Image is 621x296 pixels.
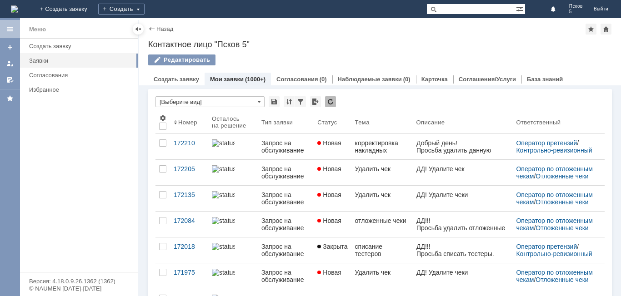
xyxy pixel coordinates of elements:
div: Создать [98,4,145,15]
a: Удалить чек [351,186,413,211]
div: Тип заявки [261,119,293,126]
div: 172205 [174,165,205,173]
a: Создать заявку [3,40,17,54]
div: / [516,139,594,154]
div: Согласования [29,72,133,79]
a: 172135 [170,186,208,211]
a: Оператор претензий [516,139,577,147]
div: Заявки [29,57,133,64]
a: Запрос на обслуживание [258,134,314,159]
th: Тип заявки [258,111,314,134]
a: 172018 [170,237,208,263]
a: Оператор по отложенным чекам [516,191,594,206]
div: Запрос на обслуживание [261,217,310,232]
a: Закрыта [314,237,351,263]
a: statusbar-100 (1).png [208,160,258,185]
th: Статус [314,111,351,134]
img: statusbar-100 (1).png [212,243,235,250]
a: Запрос на обслуживание [258,212,314,237]
a: statusbar-100 (1).png [208,134,258,159]
div: / [516,269,594,283]
div: Удалить чек [355,269,409,276]
a: Согласования [25,68,136,82]
a: Мои заявки [3,56,17,71]
a: База знаний [527,76,563,83]
div: Избранное [29,86,123,93]
div: списание тестеров [355,243,409,257]
div: отложенные чеки [355,217,409,224]
a: 171975 [170,263,208,289]
a: Новая [314,263,351,289]
div: / [516,191,594,206]
a: Новая [314,134,351,159]
div: 172084 [174,217,205,224]
a: statusbar-100 (1).png [208,212,258,237]
a: Перейти на домашнюю страницу [11,5,18,13]
img: statusbar-100 (1).png [212,217,235,224]
div: 172018 [174,243,205,250]
div: Тема [355,119,370,126]
a: Удалить чек [351,160,413,185]
div: Запрос на обслуживание [261,243,310,257]
div: Добавить в избранное [586,24,596,35]
a: Оператор претензий [516,243,577,250]
div: Скрыть меню [133,24,144,35]
a: Создать заявку [154,76,199,83]
a: Мои заявки [210,76,244,83]
div: Сделать домашней страницей [601,24,611,35]
a: 172210 [170,134,208,159]
div: Запрос на обслуживание [261,191,310,206]
div: Описание [416,119,445,126]
span: Новая [317,165,341,173]
a: 172084 [170,212,208,237]
div: / [516,165,594,180]
a: корректировка накладных [351,134,413,159]
a: Отложенные чеки [536,224,588,232]
div: Меню [29,24,46,35]
a: Отложенные чеки [536,198,588,206]
div: Сохранить вид [269,96,280,107]
a: Запрос на обслуживание [258,160,314,185]
div: / [516,243,594,257]
a: Удалить чек [351,263,413,289]
img: statusbar-100 (1).png [212,139,235,147]
div: Обновлять список [325,96,336,107]
span: Новая [317,191,341,198]
a: Отложенные чеки [536,173,588,180]
span: Новая [317,139,341,147]
img: logo [11,5,18,13]
a: Заявки [25,54,136,68]
a: statusbar-100 (1).png [208,186,258,211]
img: statusbar-100 (1).png [212,269,235,276]
a: 172205 [170,160,208,185]
span: Псков [569,4,583,9]
div: Удалить чек [355,165,409,173]
div: Запрос на обслуживание [261,165,310,180]
a: Новая [314,212,351,237]
th: Ответственный [512,111,597,134]
a: отложенные чеки [351,212,413,237]
div: Запрос на обслуживание [261,269,310,283]
div: 172210 [174,139,205,147]
div: Статус [317,119,337,126]
span: 5 [569,9,583,15]
a: Контрольно-ревизионный отдел [516,147,594,161]
div: Фильтрация... [295,96,306,107]
div: Осталось на решение [212,115,247,129]
div: Создать заявку [29,43,133,49]
a: statusbar-100 (1).png [208,263,258,289]
span: Настройки [159,114,166,122]
a: Наблюдаемые заявки [338,76,402,83]
a: Отложенные чеки [536,276,588,283]
span: Новая [317,217,341,224]
div: Экспорт списка [310,96,321,107]
div: Контактное лицо "Псков 5" [148,40,612,49]
div: 171975 [174,269,205,276]
div: © NAUMEN [DATE]-[DATE] [29,286,129,291]
div: Версия: 4.18.0.9.26.1362 (1362) [29,278,129,284]
a: Новая [314,186,351,211]
a: Мои согласования [3,73,17,87]
th: Тема [351,111,413,134]
div: Номер [178,119,197,126]
div: 172135 [174,191,205,198]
